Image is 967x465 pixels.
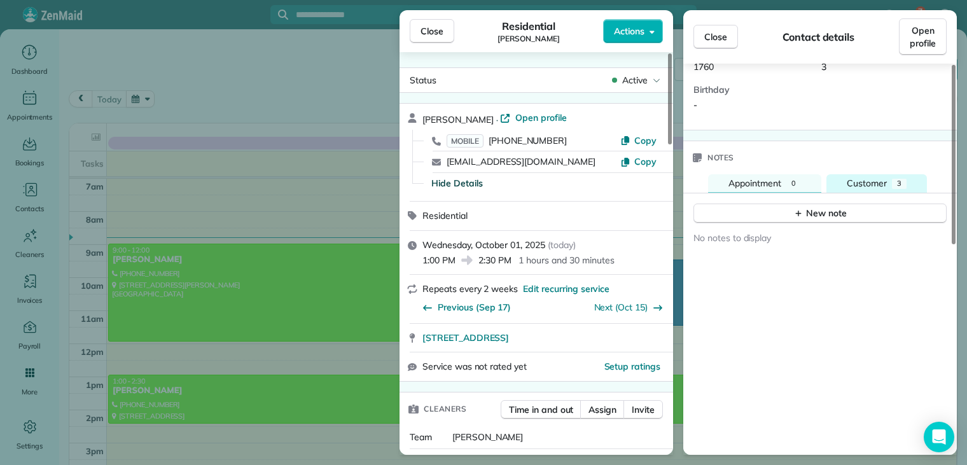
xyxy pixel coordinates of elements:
span: Setup ratings [604,361,661,372]
span: 3 [897,179,901,188]
button: Assign [580,400,625,419]
span: Status [410,74,436,86]
span: Wednesday, October 01, 2025 [422,239,545,251]
a: Open profile [500,111,567,124]
span: [PERSON_NAME] [497,34,560,44]
button: Close [410,19,454,43]
button: Invite [623,400,663,419]
a: MOBILE[PHONE_NUMBER] [447,134,567,147]
span: MOBILE [447,134,483,148]
span: Previous (Sep 17) [438,301,511,314]
span: Open profile [910,24,936,50]
button: Hide Details [431,177,483,190]
span: Birthday [693,83,811,96]
span: Time in and out [509,403,573,416]
a: Next (Oct 15) [594,302,648,313]
span: Active [622,74,648,87]
a: Open profile [899,18,947,55]
p: 1 hours and 30 minutes [518,254,614,267]
span: - [693,99,697,111]
span: ( today ) [548,239,576,251]
span: Team [410,431,432,443]
span: 2:30 PM [478,254,511,267]
span: Close [421,25,443,38]
button: Setup ratings [604,360,661,373]
button: Previous (Sep 17) [422,301,511,314]
button: Copy [620,155,657,168]
span: Repeats every 2 weeks [422,283,518,295]
span: Residential [502,18,556,34]
a: [STREET_ADDRESS] [422,331,665,344]
span: Copy [634,156,657,167]
div: Open Intercom Messenger [924,422,954,452]
button: Copy [620,134,657,147]
span: 1760 [693,61,714,73]
span: 1:00 PM [422,254,456,267]
div: New note [793,207,847,220]
span: Notes [707,151,734,164]
span: Edit recurring service [523,282,609,295]
span: Cleaners [424,403,466,415]
a: [EMAIL_ADDRESS][DOMAIN_NAME] [447,156,595,167]
button: Next (Oct 15) [594,301,664,314]
button: Close [693,25,738,49]
span: Residential [422,210,468,221]
span: [PERSON_NAME] [452,431,524,443]
span: Service was not rated yet [422,360,527,373]
span: 3 [821,61,826,73]
span: [PERSON_NAME] [422,114,494,125]
span: [STREET_ADDRESS] [422,331,509,344]
span: Copy [634,135,657,146]
span: Assign [588,403,616,416]
button: New note [693,204,947,223]
span: Contact details [783,29,854,45]
span: [PHONE_NUMBER] [489,135,567,146]
span: Open profile [515,111,567,124]
span: Close [704,31,727,43]
button: Time in and out [501,400,581,419]
span: Customer [847,177,887,189]
span: Appointment [728,177,781,189]
span: No notes to display [693,232,771,244]
span: Actions [614,25,644,38]
span: · [494,115,501,125]
span: 0 [791,179,796,188]
span: Invite [632,403,655,416]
